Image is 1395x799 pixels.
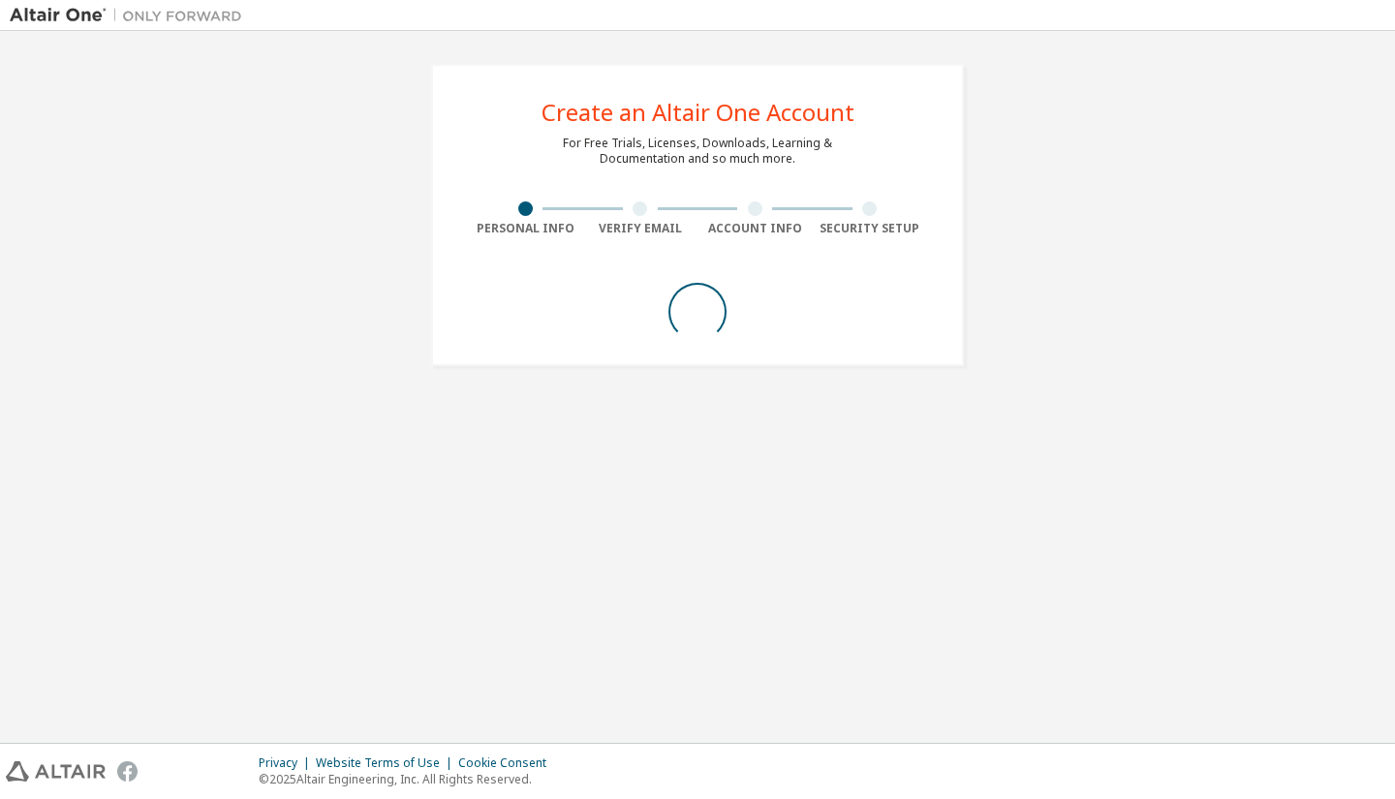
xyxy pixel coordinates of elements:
img: Altair One [10,6,252,25]
div: Security Setup [813,221,928,236]
div: Cookie Consent [458,755,558,771]
div: Website Terms of Use [316,755,458,771]
img: altair_logo.svg [6,761,106,782]
div: Account Info [697,221,813,236]
div: For Free Trials, Licenses, Downloads, Learning & Documentation and so much more. [563,136,832,167]
div: Personal Info [468,221,583,236]
p: © 2025 Altair Engineering, Inc. All Rights Reserved. [259,771,558,787]
div: Create an Altair One Account [542,101,854,124]
div: Privacy [259,755,316,771]
img: facebook.svg [117,761,138,782]
div: Verify Email [583,221,698,236]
